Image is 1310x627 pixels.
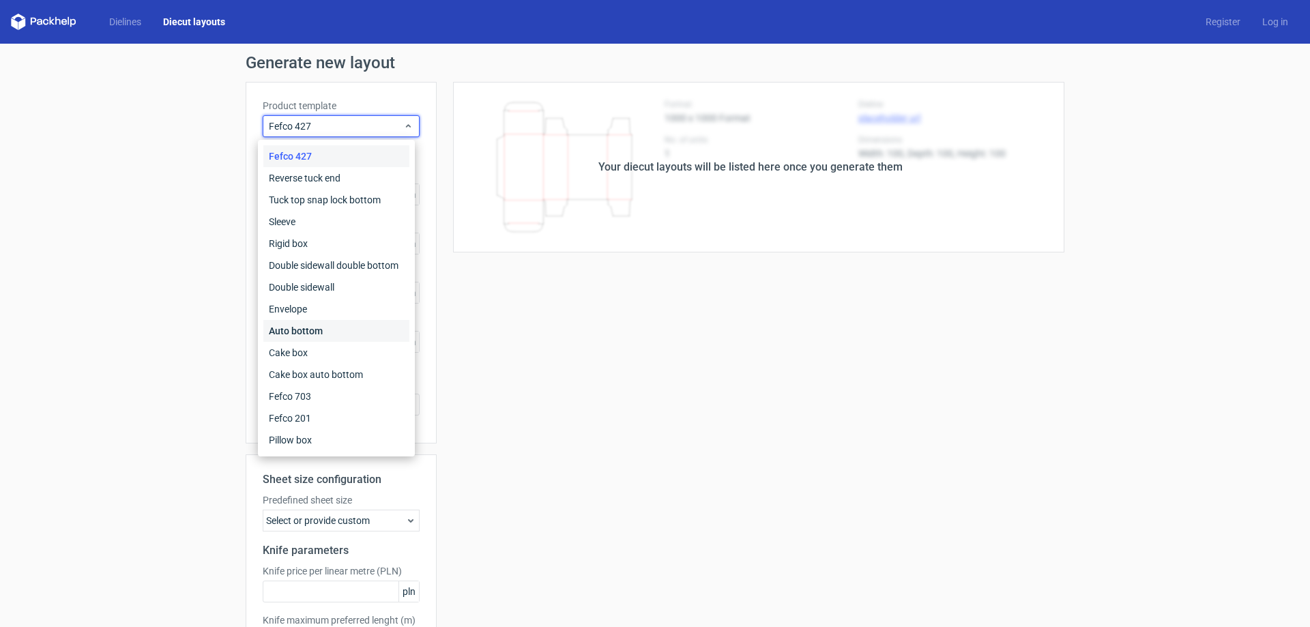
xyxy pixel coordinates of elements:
div: Cake box [263,342,409,364]
a: Dielines [98,15,152,29]
label: Product template [263,99,420,113]
div: Double sidewall double bottom [263,254,409,276]
div: Double sidewall [263,276,409,298]
div: Envelope [263,298,409,320]
a: Register [1195,15,1251,29]
div: Fefco 703 [263,385,409,407]
a: Diecut layouts [152,15,236,29]
a: Log in [1251,15,1299,29]
div: Rigid box [263,233,409,254]
h1: Generate new layout [246,55,1064,71]
div: Fefco 201 [263,407,409,429]
div: Fefco 427 [263,145,409,167]
div: Your diecut layouts will be listed here once you generate them [598,159,903,175]
label: Predefined sheet size [263,493,420,507]
div: Cake box auto bottom [263,364,409,385]
div: Tuck top snap lock bottom [263,189,409,211]
h2: Sheet size configuration [263,471,420,488]
h2: Knife parameters [263,542,420,559]
div: Sleeve [263,211,409,233]
div: Select or provide custom [263,510,420,531]
label: Knife maximum preferred lenght (m) [263,613,420,627]
div: Pillow box [263,429,409,451]
div: Auto bottom [263,320,409,342]
span: pln [398,581,419,602]
span: Fefco 427 [269,119,403,133]
label: Knife price per linear metre (PLN) [263,564,420,578]
div: Reverse tuck end [263,167,409,189]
